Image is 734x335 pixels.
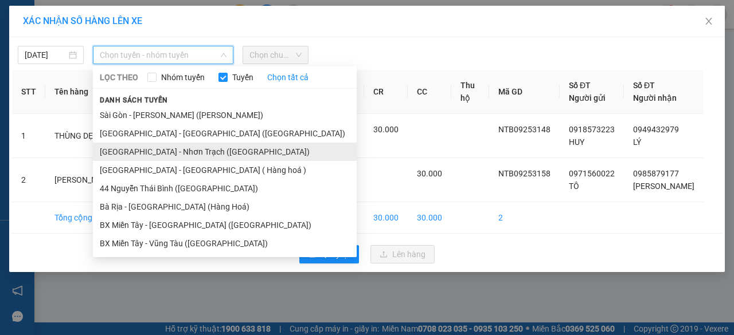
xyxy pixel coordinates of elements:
[157,71,209,84] span: Nhóm tuyến
[633,137,641,147] span: LÝ
[6,6,46,46] img: logo.jpg
[79,63,151,85] b: 154/1 Bình Giã, P 8
[267,71,309,84] a: Chọn tất cả
[569,125,615,134] span: 0918573223
[93,143,357,161] li: [GEOGRAPHIC_DATA] - Nhơn Trạch ([GEOGRAPHIC_DATA])
[79,49,153,61] li: VP Bình Giã
[693,6,725,38] button: Close
[93,124,357,143] li: [GEOGRAPHIC_DATA] - [GEOGRAPHIC_DATA] ([GEOGRAPHIC_DATA])
[12,158,45,202] td: 2
[6,49,79,61] li: VP 44 NTB
[45,70,125,114] th: Tên hàng
[373,125,399,134] span: 30.000
[12,114,45,158] td: 1
[704,17,713,26] span: close
[12,70,45,114] th: STT
[417,169,442,178] span: 30.000
[25,49,67,61] input: 11/09/2025
[93,179,357,198] li: 44 Nguyễn Thái Bình ([GEOGRAPHIC_DATA])
[6,6,166,27] li: Hoa Mai
[100,71,138,84] span: LỌC THEO
[633,169,679,178] span: 0985879177
[6,64,14,72] span: environment
[93,198,357,216] li: Bà Rịa - [GEOGRAPHIC_DATA] (Hàng Hoá)
[364,202,408,234] td: 30.000
[498,125,550,134] span: NTB09253148
[93,95,175,105] span: Danh sách tuyến
[633,81,655,90] span: Số ĐT
[93,161,357,179] li: [GEOGRAPHIC_DATA] - [GEOGRAPHIC_DATA] ( Hàng hoá )
[569,182,579,191] span: TÔ
[93,234,357,253] li: BX Miền Tây - Vũng Tàu ([GEOGRAPHIC_DATA])
[633,182,694,191] span: [PERSON_NAME]
[249,46,302,64] span: Chọn chuyến
[79,64,87,72] span: environment
[23,15,142,26] span: XÁC NHẬN SỐ HÀNG LÊN XE
[408,202,451,234] td: 30.000
[489,70,560,114] th: Mã GD
[408,70,451,114] th: CC
[569,81,591,90] span: Số ĐT
[93,216,357,234] li: BX Miền Tây - [GEOGRAPHIC_DATA] ([GEOGRAPHIC_DATA])
[451,70,489,114] th: Thu hộ
[498,169,550,178] span: NTB09253158
[569,137,584,147] span: HUY
[45,114,125,158] td: THÙNG DẸP
[569,93,606,103] span: Người gửi
[364,70,408,114] th: CR
[489,202,560,234] td: 2
[228,71,258,84] span: Tuyến
[370,245,435,263] button: uploadLên hàng
[220,52,227,58] span: down
[633,93,677,103] span: Người nhận
[100,46,227,64] span: Chọn tuyến - nhóm tuyến
[569,169,615,178] span: 0971560022
[93,106,357,124] li: Sài Gòn - [PERSON_NAME] ([PERSON_NAME])
[633,125,679,134] span: 0949432979
[45,202,125,234] td: Tổng cộng
[45,158,125,202] td: [PERSON_NAME]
